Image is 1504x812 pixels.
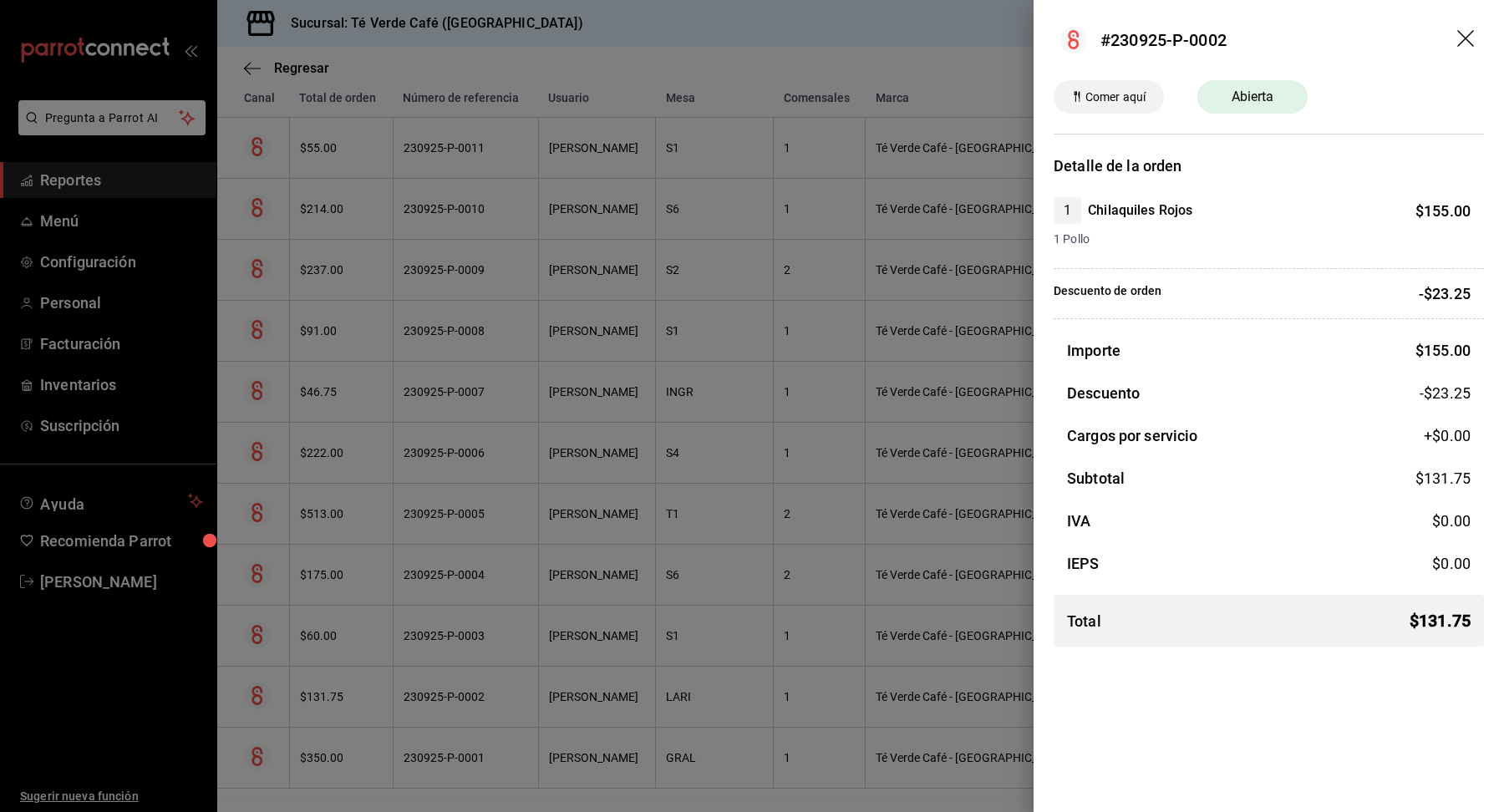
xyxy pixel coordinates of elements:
h3: Subtotal [1067,467,1125,490]
span: -$23.25 [1420,382,1471,404]
h3: Detalle de la orden [1054,155,1484,177]
div: #230925-P-0002 [1100,28,1227,53]
span: $ 131.75 [1410,608,1471,633]
span: $ 0.00 [1432,512,1471,530]
h3: Total [1067,610,1101,632]
h3: IVA [1067,510,1090,532]
span: Comer aquí [1079,89,1152,106]
span: $ 0.00 [1432,555,1471,572]
h3: Importe [1067,339,1120,362]
h3: Cargos por servicio [1067,424,1198,447]
p: -$23.25 [1419,282,1471,305]
span: $ 155.00 [1415,202,1471,220]
span: 1 Pollo [1054,231,1471,248]
p: Descuento de orden [1054,282,1161,305]
span: +$ 0.00 [1424,424,1471,447]
span: $ 155.00 [1415,342,1471,359]
span: $ 131.75 [1415,469,1471,487]
h4: Chilaquiles Rojos [1088,200,1192,221]
span: 1 [1054,200,1081,221]
button: drag [1457,30,1477,50]
h3: IEPS [1067,552,1100,575]
span: Abierta [1222,87,1284,107]
h3: Descuento [1067,382,1140,404]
